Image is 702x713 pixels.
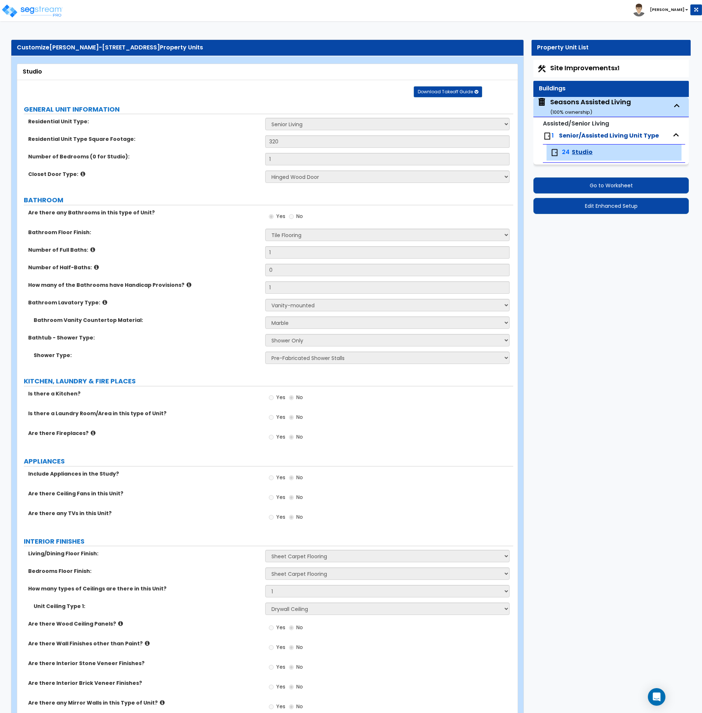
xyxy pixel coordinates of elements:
span: No [296,703,303,710]
small: ( 100 % ownership) [550,109,592,116]
label: Is there a Kitchen? [28,390,260,397]
label: Bathroom Floor Finish: [28,229,260,236]
div: Property Unit List [537,44,685,52]
i: click for more info! [160,700,165,705]
span: [PERSON_NAME]-[STREET_ADDRESS] [49,43,160,52]
label: Include Appliances in the Study? [28,470,260,477]
button: Download Takeoff Guide [414,86,482,97]
span: Yes [276,624,285,631]
span: Studio [572,148,593,157]
span: Yes [276,513,285,521]
input: Yes [269,513,274,521]
label: Number of Full Baths: [28,246,260,254]
img: logo_pro_r.png [1,4,63,18]
div: Studio [23,68,512,76]
label: How many types of Ceilings are there in this Unit? [28,585,260,592]
span: Yes [276,433,285,440]
span: No [296,394,303,401]
span: No [296,413,303,421]
span: Yes [276,413,285,421]
span: Site Improvements [550,63,619,72]
i: click for more info! [90,247,95,252]
span: Senior/Assisted Living Unit Type [559,131,659,140]
label: KITCHEN, LAUNDRY & FIRE PLACES [24,376,513,386]
div: Seasons Assisted Living [550,97,631,116]
label: Living/Dining Floor Finish: [28,550,260,557]
img: building.svg [537,97,547,107]
label: Are there Wood Ceiling Panels? [28,620,260,627]
input: No [289,683,294,691]
img: door.png [543,132,552,140]
label: Closet Door Type: [28,170,260,178]
input: Yes [269,703,274,711]
input: Yes [269,413,274,421]
span: Yes [276,474,285,481]
i: click for more info! [187,282,191,288]
label: Are there any Mirror Walls in this Type of Unit? [28,699,260,706]
input: No [289,494,294,502]
div: Open Intercom Messenger [648,688,665,706]
i: click for more info! [91,430,95,436]
label: Residential Unit Type Square Footage: [28,135,260,143]
label: Bathroom Vanity Countertop Material: [34,316,260,324]
input: No [289,663,294,671]
span: No [296,433,303,440]
span: No [296,513,303,521]
img: door.png [550,148,559,157]
b: [PERSON_NAME] [650,7,684,12]
span: No [296,213,303,220]
input: No [289,413,294,421]
input: Yes [269,683,274,691]
label: Are there Wall Finishes other than Paint? [28,640,260,647]
label: BATHROOM [24,195,513,205]
span: Yes [276,663,285,671]
input: No [289,394,294,402]
small: Assisted/Senior Living [543,119,609,128]
span: Yes [276,643,285,651]
label: Are there Interior Stone Veneer Finishes? [28,660,260,667]
button: Go to Worksheet [533,177,689,194]
button: Edit Enhanced Setup [533,198,689,214]
label: Residential Unit Type: [28,118,260,125]
input: No [289,433,294,441]
label: Are there any Bathrooms in this type of Unit? [28,209,260,216]
span: Yes [276,394,285,401]
span: No [296,663,303,671]
label: INTERIOR FINISHES [24,537,513,546]
input: Yes [269,494,274,502]
i: click for more info! [80,171,85,177]
label: Unit Ceiling Type 1: [34,603,260,610]
label: Are there Fireplaces? [28,429,260,437]
label: Bathroom Lavatory Type: [28,299,260,306]
label: GENERAL UNIT INFORMATION [24,105,513,114]
span: No [296,474,303,481]
label: Bedrooms Floor Finish: [28,567,260,575]
span: Yes [276,683,285,690]
span: Yes [276,213,285,220]
input: Yes [269,474,274,482]
small: x1 [615,64,619,72]
input: No [289,513,294,521]
label: Shower Type: [34,352,260,359]
span: Download Takeoff Guide [418,89,473,95]
label: Are there Interior Brick Veneer Finishes? [28,679,260,687]
i: click for more info! [118,621,123,626]
label: How many of the Bathrooms have Handicap Provisions? [28,281,260,289]
input: Yes [269,624,274,632]
label: Is there a Laundry Room/Area in this type of Unit? [28,410,260,417]
span: 24 [562,148,570,157]
span: 1 [552,131,554,140]
input: No [289,643,294,652]
input: No [289,474,294,482]
img: avatar.png [632,4,645,16]
input: Yes [269,663,274,671]
span: No [296,683,303,690]
label: APPLIANCES [24,457,513,466]
input: No [289,703,294,711]
input: Yes [269,213,274,221]
label: Are there any TVs in this Unit? [28,510,260,517]
span: No [296,624,303,631]
span: Seasons Assisted Living [537,97,631,116]
span: Yes [276,494,285,501]
img: Construction.png [537,64,547,74]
